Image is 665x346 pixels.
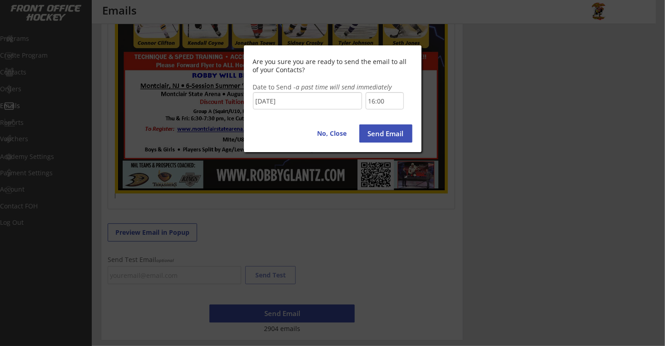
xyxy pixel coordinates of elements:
[253,84,412,90] div: Date to Send -
[253,58,412,74] div: Are you sure you are ready to send the email to all of your Contacts?
[253,92,362,109] input: 8/19/2025
[359,124,412,143] button: Send Email
[296,83,392,91] em: a past time will send immediately
[311,124,353,143] button: No, Close
[366,92,404,109] input: 12:00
